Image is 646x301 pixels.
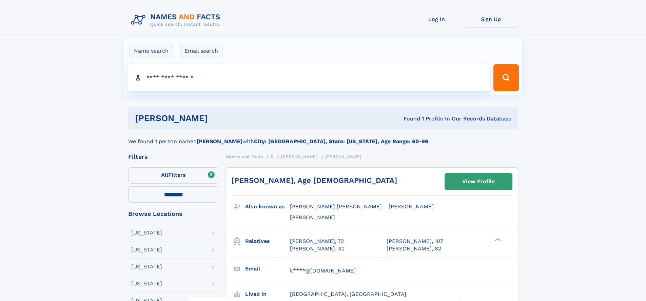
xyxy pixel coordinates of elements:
[130,44,173,58] label: Name search
[387,245,441,252] a: [PERSON_NAME], 82
[131,281,162,286] div: [US_STATE]
[128,167,219,184] label: Filters
[245,263,290,275] h3: Email
[445,173,512,190] a: View Profile
[180,44,222,58] label: Email search
[271,154,274,159] span: S
[290,214,335,221] span: [PERSON_NAME]
[387,238,443,245] a: [PERSON_NAME], 107
[131,264,162,269] div: [US_STATE]
[245,288,290,300] h3: Lived in
[493,64,518,91] button: Search Button
[128,11,226,29] img: Logo Names and Facts
[128,211,219,217] div: Browse Locations
[254,138,428,145] b: City: [GEOGRAPHIC_DATA], State: [US_STATE], Age Range: 60-99
[245,201,290,212] h3: Also known as
[128,129,518,146] div: We found 1 person named with .
[290,203,382,210] span: [PERSON_NAME] [PERSON_NAME]
[128,64,491,91] input: search input
[271,152,274,161] a: S
[131,247,162,252] div: [US_STATE]
[281,154,317,159] span: [PERSON_NAME]
[135,114,306,123] h1: [PERSON_NAME]
[281,152,317,161] a: [PERSON_NAME]
[128,154,219,160] div: Filters
[226,152,263,161] a: Names and Facts
[245,236,290,247] h3: Relatives
[306,115,511,123] div: Found 1 Profile In Our Records Database
[389,203,434,210] span: [PERSON_NAME]
[197,138,242,145] b: [PERSON_NAME]
[462,174,495,189] div: View Profile
[290,291,406,297] span: [GEOGRAPHIC_DATA], [GEOGRAPHIC_DATA]
[325,154,361,159] span: [PERSON_NAME]
[464,11,518,27] a: Sign Up
[290,238,344,245] a: [PERSON_NAME], 72
[131,230,162,236] div: [US_STATE]
[493,237,501,242] div: ❯
[232,176,397,185] a: [PERSON_NAME], Age [DEMOGRAPHIC_DATA]
[410,11,464,27] a: Log In
[161,172,168,178] span: All
[290,245,345,252] a: [PERSON_NAME], 42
